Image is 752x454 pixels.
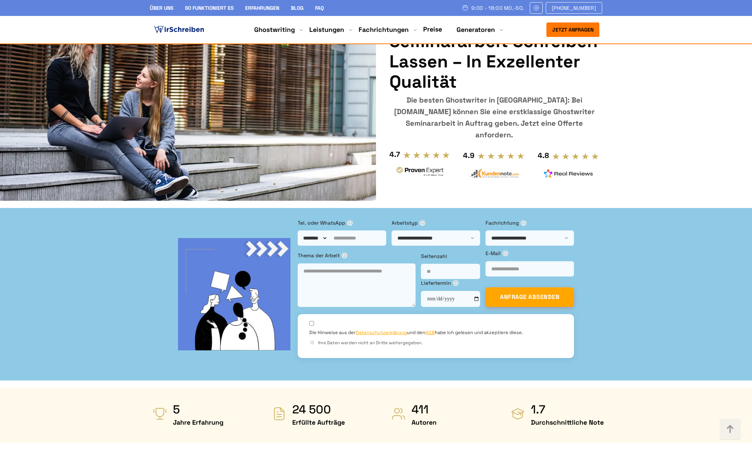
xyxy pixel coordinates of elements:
[719,418,741,440] img: button top
[392,219,480,227] label: Arbeitstyp
[173,402,223,417] strong: 5
[291,5,303,11] a: Blog
[423,25,442,33] a: Preise
[421,252,480,260] label: Seitenzahl
[389,149,400,160] div: 4.7
[511,407,525,421] img: Durchschnittliche Note
[412,402,437,417] strong: 411
[471,5,524,11] span: 9:00 - 18:00 Mo.-So.
[292,417,345,428] span: Erfüllte Aufträge
[521,220,526,226] span: ⓘ
[245,5,279,11] a: Erfahrungen
[292,402,345,417] strong: 24 500
[395,166,445,179] img: provenexpert
[538,150,549,161] div: 4.8
[347,220,353,226] span: ⓘ
[309,340,315,346] span: ⓘ
[486,249,574,257] label: E-Mail
[531,417,604,428] span: Durchschnittliche Note
[359,25,409,34] a: Fachrichtungen
[463,150,474,161] div: 4.9
[420,220,425,226] span: ⓘ
[456,25,495,34] a: Generatoren
[477,152,525,160] img: stars
[403,151,450,159] img: stars
[309,340,562,346] div: Ihre Daten werden nicht an Dritte weitergegeben.
[389,94,599,141] div: Die besten Ghostwriter in [GEOGRAPHIC_DATA]: Bei [DOMAIN_NAME] können Sie eine erstklassige Ghost...
[470,168,519,178] img: kundennote
[309,25,344,34] a: Leistungen
[185,5,234,11] a: So funktioniert es
[533,5,540,11] img: Email
[552,153,599,161] img: stars
[453,280,459,286] span: ⓘ
[254,25,295,34] a: Ghostwriting
[342,253,347,258] span: ⓘ
[178,238,290,350] img: bg
[412,417,437,428] span: Autoren
[356,329,407,336] a: Datenschutzerklärung
[150,5,173,11] a: Über uns
[391,407,406,421] img: Autoren
[552,5,596,11] span: [PHONE_NUMBER]
[298,251,416,259] label: Thema der Arbeit
[503,250,508,256] span: ⓘ
[272,407,286,421] img: Erfüllte Aufträge
[298,219,386,227] label: Tel. oder WhatsApp
[315,5,324,11] a: FAQ
[389,31,599,92] h1: Seminararbeit Schreiben Lassen – in exzellenter Qualität
[153,407,167,421] img: Jahre Erfahrung
[546,22,599,37] button: Jetzt anfragen
[531,402,604,417] strong: 1.7
[421,279,480,287] label: Liefertermin
[544,169,593,178] img: realreviews
[309,329,523,336] label: Die Hinweise aus der und den habe ich gelesen und akzeptiere diese.
[486,287,574,307] button: ANFRAGE ABSENDEN
[153,24,206,35] img: logo ghostwriter-österreich
[425,329,435,336] a: AGB
[173,417,223,428] span: Jahre Erfahrung
[486,219,574,227] label: Fachrichtung
[546,2,602,14] a: [PHONE_NUMBER]
[462,5,468,11] img: Schedule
